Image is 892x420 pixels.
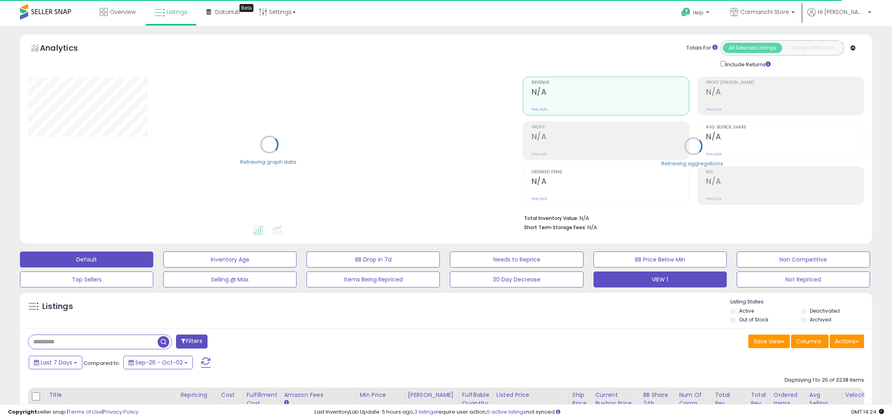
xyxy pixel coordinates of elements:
div: Tooltip anchor [239,4,253,12]
button: Actions [830,335,864,348]
div: Amazon Fees [284,391,353,399]
button: Inventory Age [163,252,297,267]
div: Retrieving graph data.. [240,158,299,165]
div: seller snap | | [8,408,138,416]
a: Help [675,1,717,26]
button: Not Repriced [737,271,870,287]
button: Last 7 Days [29,356,82,369]
label: Active [739,307,754,314]
label: Deactivated [810,307,840,314]
button: Needs to Reprice [450,252,583,267]
div: Total Rev. [715,391,744,408]
button: Non Competitive [737,252,870,267]
span: Carmanchi Store [740,8,789,16]
a: 5 active listings [487,408,526,416]
button: All Selected Listings [723,43,782,53]
div: Current Buybox Price [595,391,636,408]
div: Fulfillable Quantity [462,391,490,408]
span: Columns [796,337,821,345]
span: Last 7 Days [41,359,72,367]
div: Listed Price [496,391,566,399]
button: Filters [176,335,207,349]
span: DataHub [215,8,240,16]
div: BB Share 24h. [643,391,672,408]
button: Default [20,252,153,267]
button: Items Being Repriced [307,271,440,287]
label: Archived [810,316,831,323]
button: Columns [791,335,829,348]
span: Help [693,9,704,16]
span: Hi [PERSON_NAME] [818,8,866,16]
a: Terms of Use [68,408,102,416]
button: BB Drop in 7d [307,252,440,267]
button: Listings With Cost [782,43,841,53]
a: Hi [PERSON_NAME] [807,8,871,26]
h5: Analytics [40,42,93,55]
div: Title [49,391,174,399]
small: Amazon Fees. [284,399,289,406]
div: Ship Price [572,391,588,408]
button: Selling @ Max [163,271,297,287]
div: Ordered Items [773,391,803,408]
span: 2025-10-10 14:24 GMT [851,408,884,416]
div: Velocity [845,391,874,399]
span: Overview [110,8,136,16]
button: 30 Day Decrease [450,271,583,287]
label: Out of Stock [739,316,768,323]
div: Min Price [360,391,401,399]
i: Get Help [681,7,691,17]
div: Last InventoryLab Update: 5 hours ago, require user action, not synced. [314,408,884,416]
button: Sep-26 - Oct-02 [123,356,193,369]
button: VIEW 1 [593,271,727,287]
span: Compared to: [83,359,120,367]
div: Num of Comp. [679,391,708,408]
div: Retrieving aggregations.. [661,160,726,167]
a: 3 listings [414,408,436,416]
div: Fulfillment Cost [247,391,277,408]
div: Cost [221,391,240,399]
p: Listing States: [730,298,872,306]
strong: Copyright [8,408,37,416]
div: Displaying 1 to 25 of 3238 items [785,376,864,384]
div: Totals For [686,44,718,52]
div: Include Returns [714,59,780,69]
span: Sep-26 - Oct-02 [135,359,183,367]
button: Top Sellers [20,271,153,287]
div: Avg Selling Price [809,391,839,416]
div: [PERSON_NAME] [408,391,455,399]
span: Listings [167,8,188,16]
button: BB Price Below Min [593,252,727,267]
div: Repricing [180,391,214,399]
div: Total Rev. Diff. [751,391,767,416]
a: Privacy Policy [103,408,138,416]
h5: Listings [42,301,73,312]
button: Save View [748,335,790,348]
